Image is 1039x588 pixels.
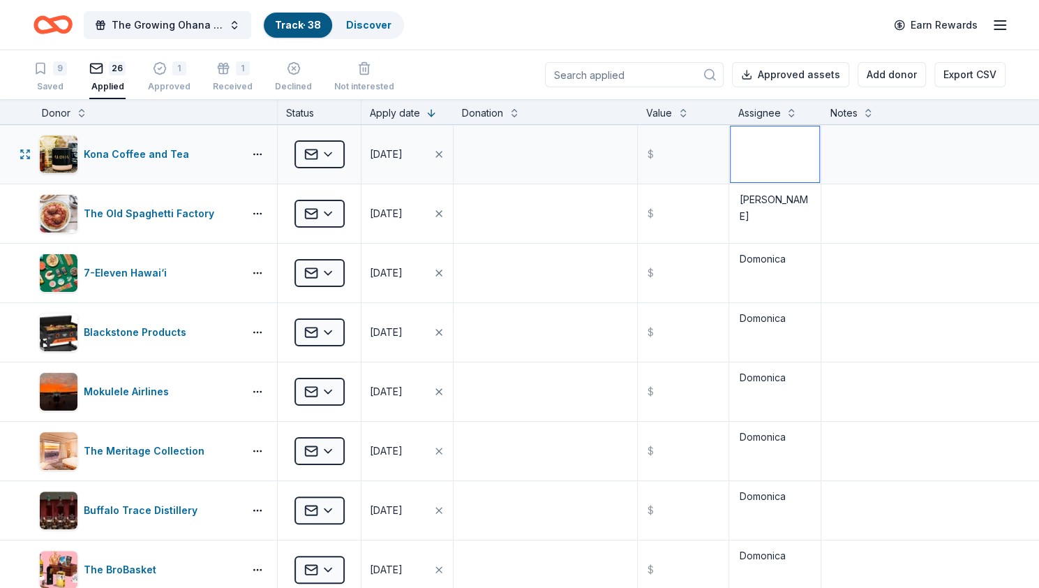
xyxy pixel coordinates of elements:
[731,364,819,420] textarea: Domonica
[84,502,203,519] div: Buffalo Trace Distillery
[361,303,453,362] button: [DATE]
[84,324,192,341] div: Blackstone Products
[731,304,819,360] textarea: Domonica
[40,314,77,351] img: Image for Blackstone Products
[42,105,70,122] div: Donor
[370,502,403,519] div: [DATE]
[885,13,986,38] a: Earn Rewards
[370,265,403,281] div: [DATE]
[732,62,849,87] button: Approved assets
[89,56,126,99] button: 26Applied
[84,205,220,222] div: The Old Spaghetti Factory
[213,56,253,99] button: 1Received
[346,19,391,31] a: Discover
[39,491,238,530] button: Image for Buffalo Trace DistilleryBuffalo Trace Distillery
[858,62,926,87] button: Add donor
[39,372,238,411] button: Image for Mokulele AirlinesMokulele Airlines
[370,383,403,400] div: [DATE]
[731,423,819,479] textarea: Domonica
[370,205,403,222] div: [DATE]
[84,383,174,400] div: Mokulele Airlines
[89,73,126,84] div: Applied
[40,195,77,233] img: Image for The Old Spaghetti Factory
[84,146,195,163] div: Kona Coffee and Tea
[84,265,172,281] div: 7-Eleven Hawai‘i
[33,56,67,99] button: 9Saved
[40,135,77,173] img: Image for Kona Coffee and Tea
[148,56,190,99] button: 1Approved
[545,62,724,87] input: Search applied
[39,432,238,471] button: Image for The Meritage CollectionThe Meritage Collection
[84,443,210,460] div: The Meritage Collection
[40,254,77,292] img: Image for 7-Eleven Hawai‘i
[275,19,321,31] a: Track· 38
[53,61,67,75] div: 9
[361,125,453,184] button: [DATE]
[39,253,238,293] button: Image for 7-Eleven Hawai‘i7-Eleven Hawai‘i
[370,324,403,341] div: [DATE]
[109,54,126,68] div: 26
[275,81,312,92] div: Declined
[370,561,403,578] div: [DATE]
[33,81,67,92] div: Saved
[731,245,819,301] textarea: Domonica
[361,184,453,243] button: [DATE]
[361,244,453,302] button: [DATE]
[40,373,77,411] img: Image for Mokulele Airlines
[334,81,394,92] div: Not interested
[236,61,250,75] div: 1
[370,443,403,460] div: [DATE]
[370,146,403,163] div: [DATE]
[40,492,77,529] img: Image for Buffalo Trace Distillery
[278,99,361,124] div: Status
[39,194,238,233] button: Image for The Old Spaghetti FactoryThe Old Spaghetti Factory
[934,62,1006,87] button: Export CSV
[361,362,453,421] button: [DATE]
[84,561,162,578] div: The BroBasket
[84,11,251,39] button: The Growing Ohana Fundraiser Gala
[334,56,394,99] button: Not interested
[731,483,819,538] textarea: Domonica
[830,105,857,122] div: Notes
[39,313,238,352] button: Image for Blackstone ProductsBlackstone Products
[172,61,186,75] div: 1
[361,422,453,480] button: [DATE]
[40,432,77,470] img: Image for The Meritage Collection
[213,81,253,92] div: Received
[33,8,73,41] a: Home
[39,135,238,174] button: Image for Kona Coffee and Tea Kona Coffee and Tea
[148,81,190,92] div: Approved
[112,17,223,34] span: The Growing Ohana Fundraiser Gala
[262,11,404,39] button: Track· 38Discover
[462,105,503,122] div: Donation
[646,105,672,122] div: Value
[370,105,420,122] div: Apply date
[731,186,819,242] textarea: [PERSON_NAME]
[738,105,780,122] div: Assignee
[361,481,453,540] button: [DATE]
[275,56,312,99] button: Declined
